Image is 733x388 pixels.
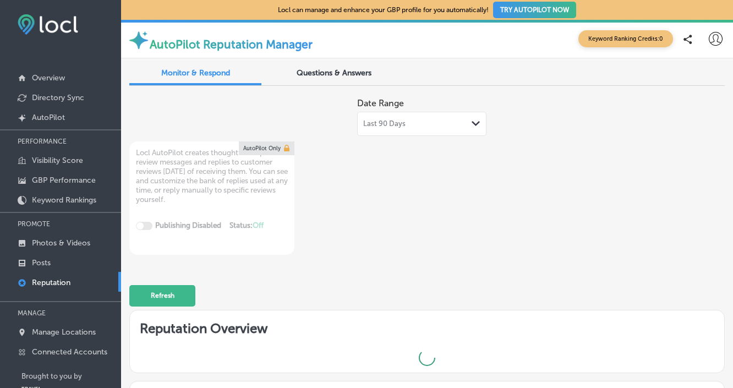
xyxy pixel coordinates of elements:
[32,113,65,122] p: AutoPilot
[32,73,65,83] p: Overview
[32,327,96,337] p: Manage Locations
[129,285,195,307] button: Refresh
[128,29,150,51] img: autopilot-icon
[32,347,107,357] p: Connected Accounts
[32,176,96,185] p: GBP Performance
[161,68,230,78] span: Monitor & Respond
[493,2,576,18] button: TRY AUTOPILOT NOW
[357,98,404,108] label: Date Range
[32,278,70,287] p: Reputation
[363,119,406,128] span: Last 90 Days
[32,258,51,267] p: Posts
[297,68,371,78] span: Questions & Answers
[32,93,84,102] p: Directory Sync
[32,195,96,205] p: Keyword Rankings
[18,14,78,35] img: fda3e92497d09a02dc62c9cd864e3231.png
[578,30,673,47] span: Keyword Ranking Credits: 0
[32,156,83,165] p: Visibility Score
[150,37,313,51] label: AutoPilot Reputation Manager
[130,310,724,343] h2: Reputation Overview
[21,372,121,380] p: Brought to you by
[32,238,90,248] p: Photos & Videos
